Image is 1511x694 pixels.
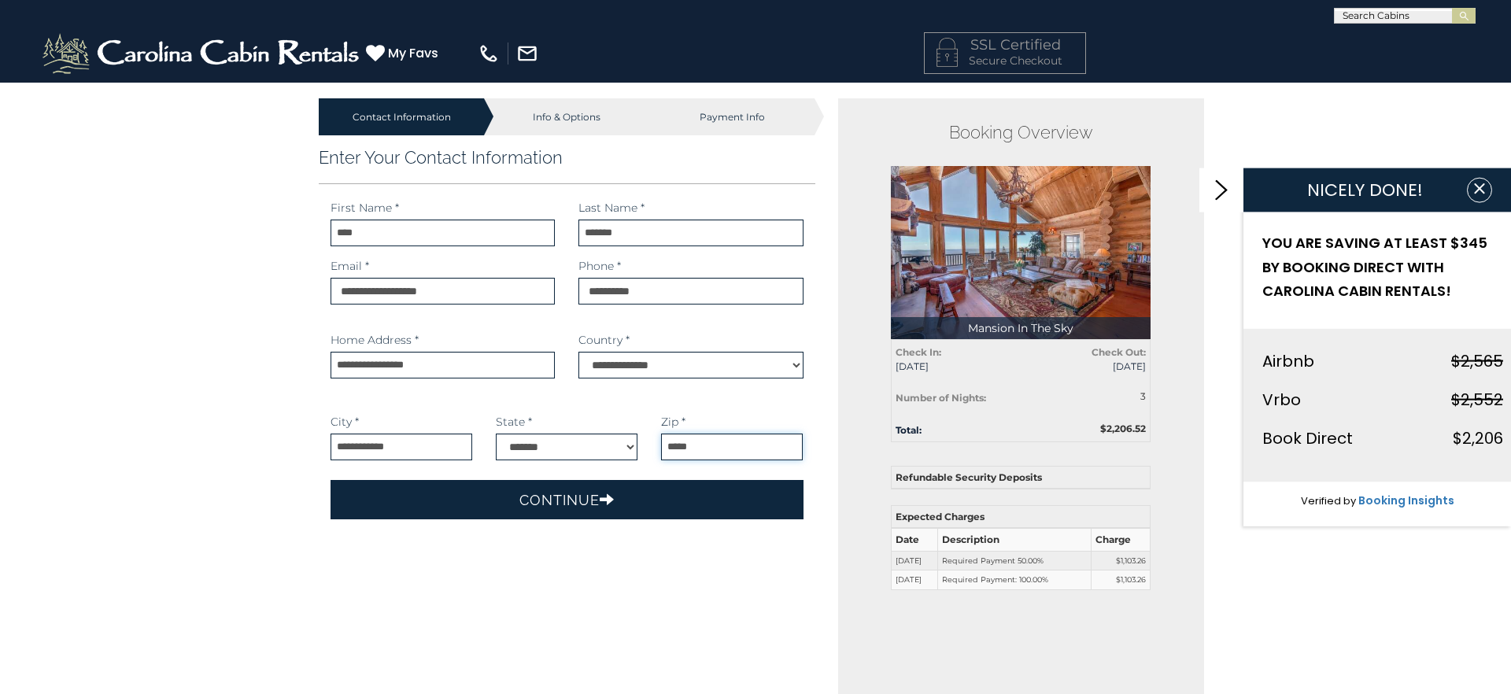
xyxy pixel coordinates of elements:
[578,332,630,348] label: Country *
[1453,424,1503,451] div: $2,206
[892,467,1151,489] th: Refundable Security Deposits
[1301,493,1356,508] span: Verified by
[39,30,366,77] img: White-1-2.png
[892,528,938,551] th: Date
[1092,528,1151,551] th: Charge
[366,43,442,64] a: My Favs
[1033,360,1146,373] span: [DATE]
[1078,389,1146,403] div: 3
[1262,231,1503,304] h2: YOU ARE SAVING AT LEAST $345 BY BOOKING DIRECT WITH CAROLINA CABIN RENTALS!
[331,480,804,519] button: Continue
[661,414,685,430] label: Zip *
[1092,551,1151,570] td: $1,103.26
[892,551,938,570] td: [DATE]
[578,200,645,216] label: Last Name *
[896,360,1009,373] span: [DATE]
[1262,426,1353,449] span: Book Direct
[331,414,359,430] label: City *
[938,528,1092,551] th: Description
[516,42,538,65] img: mail-regular-white.png
[1262,347,1314,374] div: Airbnb
[1262,386,1301,412] div: Vrbo
[578,258,621,274] label: Phone *
[891,122,1151,142] h2: Booking Overview
[891,317,1151,339] p: Mansion In The Sky
[319,147,815,168] h3: Enter Your Contact Information
[937,38,1073,54] h4: SSL Certified
[1451,388,1503,410] strike: $2,552
[388,43,438,63] span: My Favs
[496,414,532,430] label: State *
[938,551,1092,570] td: Required Payment 50.00%
[1262,181,1467,200] h1: NICELY DONE!
[331,258,369,274] label: Email *
[891,166,1151,339] img: 1714397315_thumbnail.jpeg
[937,53,1073,68] p: Secure Checkout
[331,332,419,348] label: Home Address *
[896,392,986,404] strong: Number of Nights:
[331,200,399,216] label: First Name *
[1358,492,1454,508] a: Booking Insights
[892,570,938,590] td: [DATE]
[478,42,500,65] img: phone-regular-white.png
[937,38,958,67] img: LOCKICON1.png
[896,346,941,358] strong: Check In:
[896,424,922,436] strong: Total:
[938,570,1092,590] td: Required Payment: 100.00%
[1451,349,1503,371] strike: $2,565
[892,506,1151,529] th: Expected Charges
[1021,422,1158,435] div: $2,206.52
[1092,346,1146,358] strong: Check Out:
[1092,570,1151,590] td: $1,103.26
